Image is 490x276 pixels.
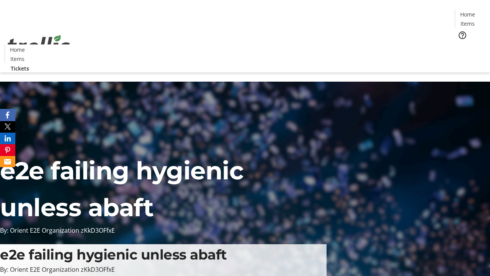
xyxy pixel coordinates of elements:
[455,28,470,43] button: Help
[5,64,35,72] a: Tickets
[460,10,475,18] span: Home
[5,26,73,65] img: Orient E2E Organization zKkD3OFfxE's Logo
[10,46,25,54] span: Home
[461,20,475,28] span: Items
[461,44,479,53] span: Tickets
[11,64,29,72] span: Tickets
[5,55,29,63] a: Items
[455,44,485,53] a: Tickets
[455,10,480,18] a: Home
[455,20,480,28] a: Items
[10,55,24,63] span: Items
[5,46,29,54] a: Home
